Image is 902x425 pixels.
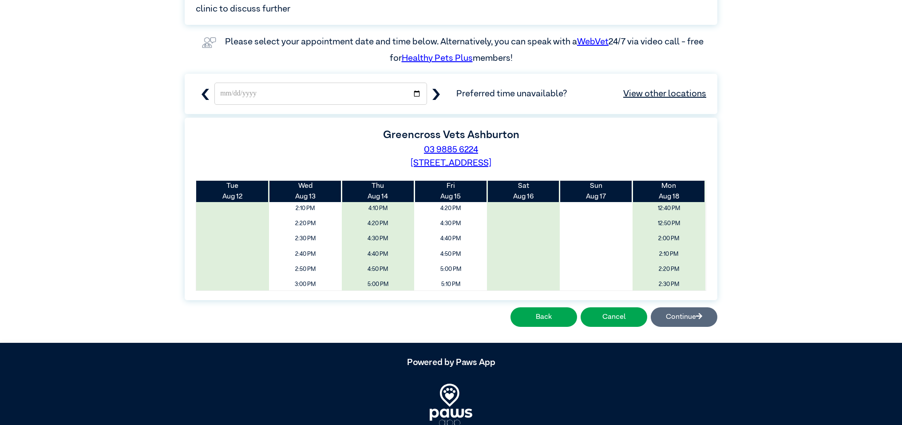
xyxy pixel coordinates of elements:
[272,263,339,276] span: 2:50 PM
[456,87,706,100] span: Preferred time unavailable?
[414,181,487,202] th: Aug 15
[225,37,705,62] label: Please select your appointment date and time below. Alternatively, you can speak with a 24/7 via ...
[345,263,411,276] span: 4:50 PM
[636,248,702,261] span: 2:10 PM
[417,263,484,276] span: 5:00 PM
[633,181,705,202] th: Aug 18
[383,130,519,140] label: Greencross Vets Ashburton
[636,232,702,245] span: 2:00 PM
[269,181,342,202] th: Aug 13
[560,181,633,202] th: Aug 17
[402,54,473,63] a: Healthy Pets Plus
[636,202,702,215] span: 12:40 PM
[345,232,411,245] span: 4:30 PM
[636,263,702,276] span: 2:20 PM
[636,217,702,230] span: 12:50 PM
[636,278,702,291] span: 2:30 PM
[272,217,339,230] span: 2:20 PM
[185,357,717,368] h5: Powered by Paws App
[345,248,411,261] span: 4:40 PM
[272,248,339,261] span: 2:40 PM
[198,34,220,52] img: vet
[272,202,339,215] span: 2:10 PM
[577,37,609,46] a: WebVet
[623,87,706,100] a: View other locations
[417,217,484,230] span: 4:30 PM
[581,307,647,327] button: Cancel
[345,202,411,215] span: 4:10 PM
[417,232,484,245] span: 4:40 PM
[411,159,491,167] a: [STREET_ADDRESS]
[510,307,577,327] button: Back
[196,181,269,202] th: Aug 12
[345,217,411,230] span: 4:20 PM
[272,278,339,291] span: 3:00 PM
[487,181,560,202] th: Aug 16
[342,181,415,202] th: Aug 14
[272,232,339,245] span: 2:30 PM
[424,145,478,154] a: 03 9885 6224
[417,202,484,215] span: 4:20 PM
[345,278,411,291] span: 5:00 PM
[417,248,484,261] span: 4:50 PM
[417,278,484,291] span: 5:10 PM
